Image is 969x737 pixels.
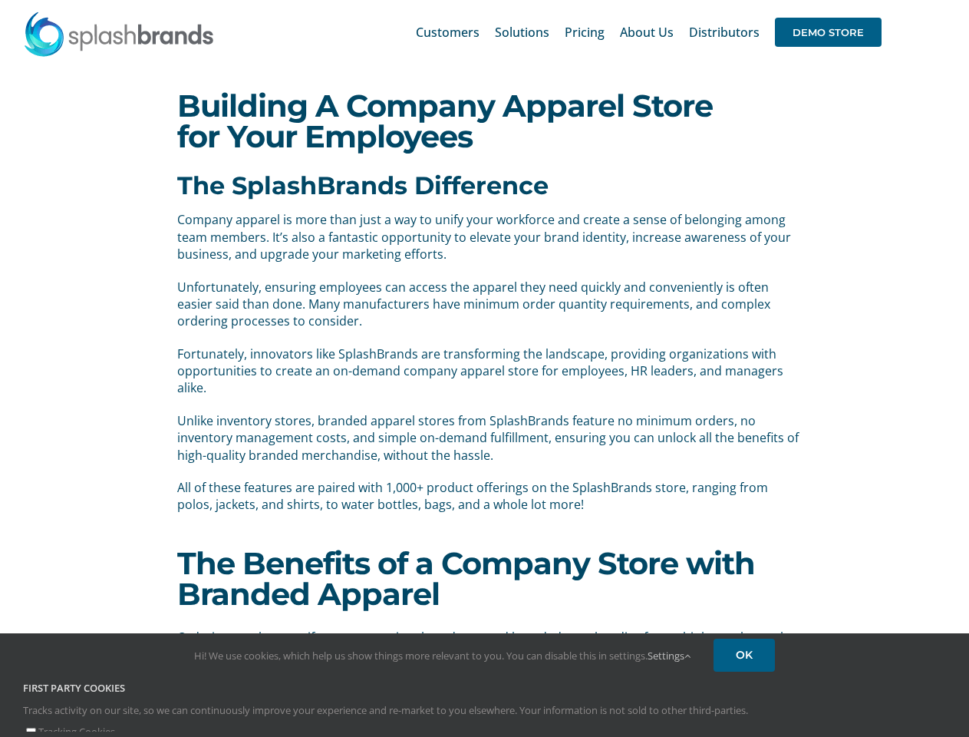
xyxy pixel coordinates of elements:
[177,170,549,200] b: The SplashBrands Difference
[565,8,605,57] a: Pricing
[775,8,882,57] a: DEMO STORE
[177,548,791,610] h1: The Benefits of a Company Store with Branded Apparel
[565,26,605,38] span: Pricing
[177,91,791,152] h1: Building A Company Apparel Store for Your Employees
[23,11,215,57] img: SplashBrands.com Logo
[648,649,690,663] a: Settings
[177,345,803,397] p: Fortunately, innovators like SplashBrands are transforming the landscape, providing organizations...
[177,479,803,514] p: All of these features are paired with 1,000+ product offerings on the SplashBrands store, ranging...
[416,8,882,57] nav: Main Menu
[689,26,760,38] span: Distributors
[620,26,674,38] span: About Us
[416,26,480,38] span: Customers
[689,8,760,57] a: Distributors
[775,18,882,47] span: DEMO STORE
[194,649,690,663] span: Hi! We use cookies, which help us show things more relevant to you. You can disable this in setti...
[714,639,775,672] a: OK
[177,629,801,697] span: Ordering employee uniforms, promotional products, and branded merchandise for multiple employees ...
[177,279,803,330] p: Unfortunately, ensuring employees can access the apparel they need quickly and conveniently is of...
[177,211,803,263] p: Company apparel is more than just a way to unify your workforce and create a sense of belonging a...
[23,681,946,696] h4: First Party Cookies
[495,26,549,38] span: Solutions
[416,8,480,57] a: Customers
[177,412,803,464] p: Unlike inventory stores, branded apparel stores from SplashBrands feature no minimum orders, no i...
